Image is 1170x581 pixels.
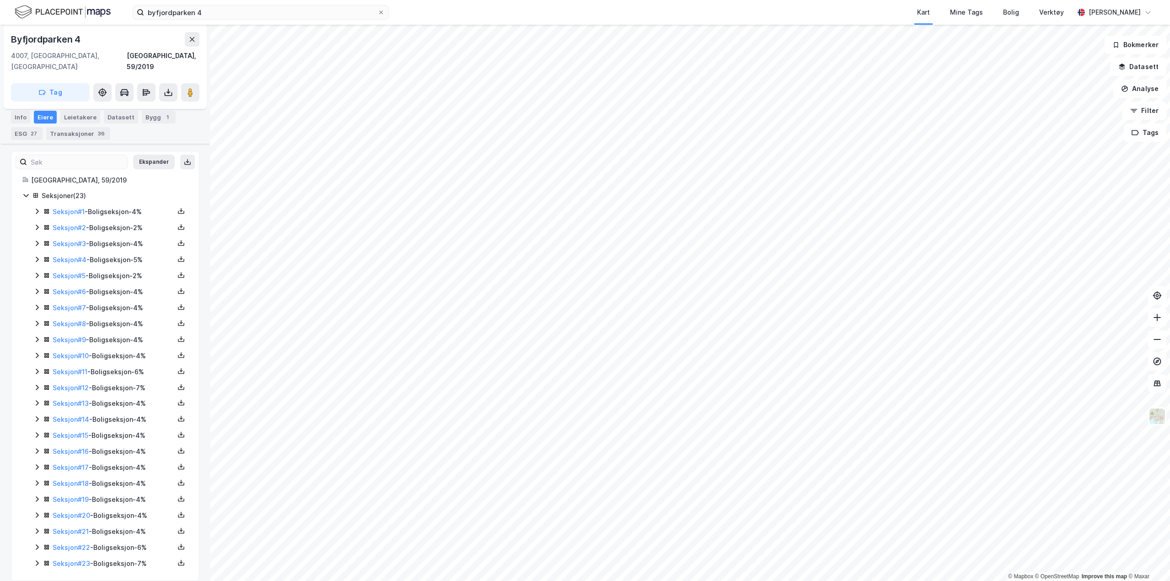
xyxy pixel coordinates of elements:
[53,208,85,215] a: Seksjon#1
[96,129,107,138] div: 36
[163,113,172,122] div: 1
[53,526,174,537] div: - Boligseksjon - 4%
[42,190,188,201] div: Seksjoner ( 23 )
[53,447,89,455] a: Seksjon#16
[53,414,174,425] div: - Boligseksjon - 4%
[53,320,86,328] a: Seksjon#8
[53,430,174,441] div: - Boligseksjon - 4%
[53,463,89,471] a: Seksjon#17
[1122,102,1166,120] button: Filter
[53,302,174,313] div: - Boligseksjon - 4%
[1035,573,1079,580] a: OpenStreetMap
[53,240,86,247] a: Seksjon#3
[53,542,174,553] div: - Boligseksjon - 6%
[53,238,174,249] div: - Boligseksjon - 4%
[53,558,174,569] div: - Boligseksjon - 7%
[1111,58,1166,76] button: Datasett
[53,462,174,473] div: - Boligseksjon - 4%
[53,543,90,551] a: Seksjon#22
[11,32,82,47] div: Byfjordparken 4
[53,288,86,296] a: Seksjon#6
[1105,36,1166,54] button: Bokmerker
[144,5,377,19] input: Søk på adresse, matrikkel, gårdeiere, leietakere eller personer
[53,398,174,409] div: - Boligseksjon - 4%
[11,50,127,72] div: 4007, [GEOGRAPHIC_DATA], [GEOGRAPHIC_DATA]
[53,334,174,345] div: - Boligseksjon - 4%
[1149,408,1166,425] img: Z
[53,494,174,505] div: - Boligseksjon - 4%
[133,155,175,169] button: Ekspander
[53,224,86,231] a: Seksjon#2
[917,7,930,18] div: Kart
[46,127,110,140] div: Transaksjoner
[53,527,89,535] a: Seksjon#21
[950,7,983,18] div: Mine Tags
[53,479,89,487] a: Seksjon#18
[1003,7,1019,18] div: Bolig
[34,111,57,124] div: Eiere
[53,559,90,567] a: Seksjon#23
[11,111,30,124] div: Info
[31,175,188,186] div: [GEOGRAPHIC_DATA], 59/2019
[104,111,138,124] div: Datasett
[1089,7,1141,18] div: [PERSON_NAME]
[53,399,89,407] a: Seksjon#13
[53,336,86,344] a: Seksjon#9
[53,286,174,297] div: - Boligseksjon - 4%
[11,83,90,102] button: Tag
[53,206,174,217] div: - Boligseksjon - 4%
[1124,124,1166,142] button: Tags
[53,478,174,489] div: - Boligseksjon - 4%
[1113,80,1166,98] button: Analyse
[53,270,174,281] div: - Boligseksjon - 2%
[53,384,89,392] a: Seksjon#12
[53,304,86,312] a: Seksjon#7
[53,510,174,521] div: - Boligseksjon - 4%
[53,256,86,264] a: Seksjon#4
[53,222,174,233] div: - Boligseksjon - 2%
[29,129,39,138] div: 27
[53,382,174,393] div: - Boligseksjon - 7%
[1008,573,1033,580] a: Mapbox
[53,318,174,329] div: - Boligseksjon - 4%
[11,127,43,140] div: ESG
[53,350,174,361] div: - Boligseksjon - 4%
[1124,537,1170,581] div: Kontrollprogram for chat
[60,111,100,124] div: Leietakere
[1124,537,1170,581] iframe: Chat Widget
[1082,573,1127,580] a: Improve this map
[53,352,89,360] a: Seksjon#10
[53,431,88,439] a: Seksjon#15
[53,366,174,377] div: - Boligseksjon - 6%
[53,415,89,423] a: Seksjon#14
[53,254,174,265] div: - Boligseksjon - 5%
[53,495,89,503] a: Seksjon#19
[53,446,174,457] div: - Boligseksjon - 4%
[53,368,87,376] a: Seksjon#11
[15,4,111,20] img: logo.f888ab2527a4732fd821a326f86c7f29.svg
[53,272,86,280] a: Seksjon#5
[27,155,127,169] input: Søk
[127,50,199,72] div: [GEOGRAPHIC_DATA], 59/2019
[142,111,176,124] div: Bygg
[1039,7,1064,18] div: Verktøy
[53,511,90,519] a: Seksjon#20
